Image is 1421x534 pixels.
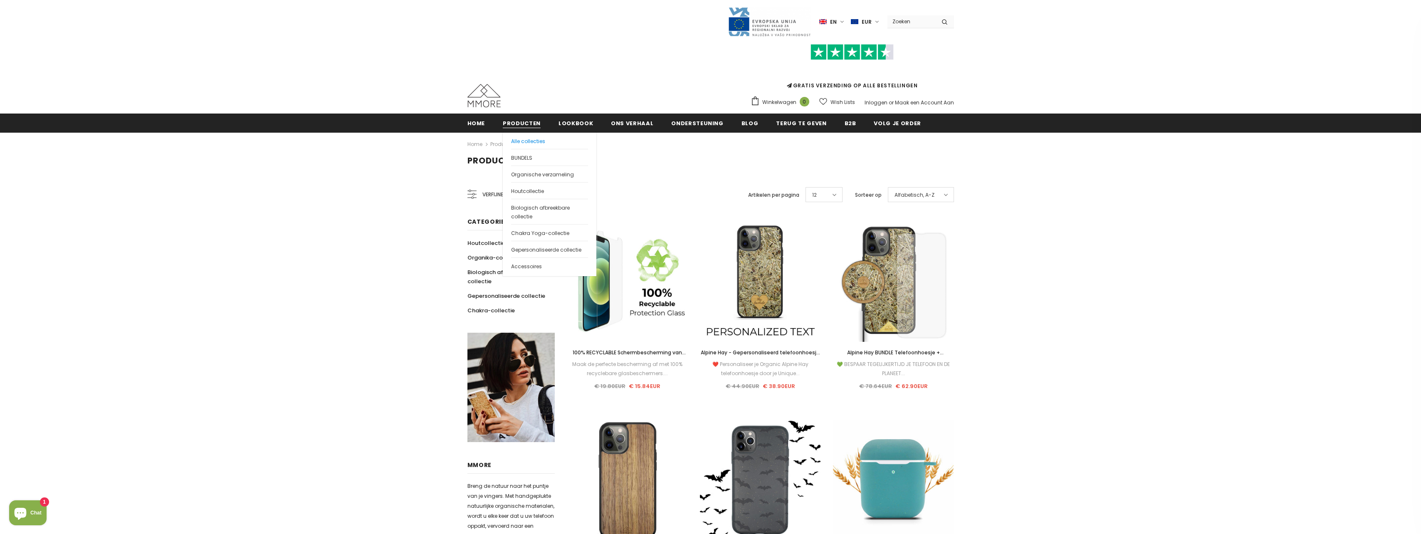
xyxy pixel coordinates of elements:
[833,360,954,378] div: 💚 BESPAAR TEGELIJKERTIJD JE TELEFOON EN DE PLANEET...
[511,257,588,274] a: Accessoires
[511,199,588,224] a: Biologisch afbreekbare collectie
[830,98,855,106] span: Wish Lists
[726,382,759,390] span: € 44.90EUR
[843,349,944,374] span: Alpine Hay BUNDLE Telefoonhoesje + Screenprotector + Alpine Hay Draadloze Oplader
[490,141,516,148] a: Producten
[511,149,588,166] a: BUNDELS
[511,263,542,270] span: Accessoires
[482,190,523,199] span: Verfijnen door
[511,182,588,199] a: Houtcollectie
[611,119,653,127] span: Ons verhaal
[511,171,574,178] span: Organische verzameling
[751,60,954,82] iframe: Customer reviews powered by Trustpilot
[467,254,520,262] span: Organika-collectie
[467,292,545,300] span: Gepersonaliseerde collectie
[467,155,522,166] span: Producten
[776,119,826,127] span: Terug te geven
[887,15,935,27] input: Search Site
[467,239,505,247] span: Houtcollectie
[751,96,813,109] a: Winkelwagen 0
[511,133,588,149] a: Alle collecties
[728,7,811,37] img: Javni Razpis
[467,114,485,132] a: Home
[503,119,541,127] span: Producten
[511,204,570,220] span: Biologisch afbreekbare collectie
[811,44,894,60] img: Vertrouw op Pilot Stars
[511,188,544,195] span: Houtcollectie
[763,382,795,390] span: € 38.90EUR
[467,268,531,285] span: Biologisch afbreekbare collectie
[800,97,809,106] span: 0
[629,382,660,390] span: € 15.84EUR
[467,303,515,318] a: Chakra-collectie
[700,360,820,378] div: ❤️ Personaliseer je Organic Alpine Hay telefoonhoesje door je Unique...
[865,99,887,106] a: Inloggen
[573,349,686,365] span: 100% RECYCLABLE Schermbescherming van gehard glas 2D / 3D
[511,154,532,161] span: BUNDELS
[559,119,593,127] span: Lookbook
[511,138,545,145] span: Alle collecties
[895,382,928,390] span: € 62.90EUR
[467,461,492,469] span: MMORE
[467,307,515,314] span: Chakra-collectie
[467,84,501,107] img: MMORE Cases
[874,119,921,127] span: Volg je order
[511,241,588,257] a: Gepersonaliseerde collectie
[467,250,520,265] a: Organika-collectie
[819,18,827,25] img: i-lang-1.png
[467,139,482,149] a: Home
[467,289,545,303] a: Gepersonaliseerde collectie
[567,348,688,357] a: 100% RECYCLABLE Schermbescherming van gehard glas 2D / 3D
[467,119,485,127] span: Home
[845,114,856,132] a: B2B
[751,48,954,89] span: GRATIS VERZENDING OP ALLE BESTELLINGEN
[855,191,882,199] label: Sorteer op
[467,265,546,289] a: Biologisch afbreekbare collectie
[7,500,49,527] inbox-online-store-chat: Shopify online store chat
[741,119,759,127] span: Blog
[511,166,588,182] a: Organische verzameling
[511,246,581,253] span: Gepersonaliseerde collectie
[762,98,796,106] span: Winkelwagen
[700,348,820,357] a: Alpine Hay - Gepersonaliseerd telefoonhoesje - Gepersonaliseerd cadeau
[895,99,954,106] a: Maak een Account Aan
[467,218,514,226] span: Categorieën
[895,191,934,199] span: Alfabetisch, A-Z
[776,114,826,132] a: Terug te geven
[671,114,723,132] a: ondersteuning
[511,224,588,241] a: Chakra Yoga-collectie
[833,348,954,357] a: Alpine Hay BUNDLE Telefoonhoesje + Screenprotector + Alpine Hay Draadloze Oplader
[567,360,688,378] div: Maak de perfecte bescherming af met 100% recyclebare glasbeschermers....
[748,191,799,199] label: Artikelen per pagina
[741,114,759,132] a: Blog
[862,18,872,26] span: EUR
[503,114,541,132] a: Producten
[594,382,625,390] span: € 19.80EUR
[819,95,855,109] a: Wish Lists
[467,236,505,250] a: Houtcollectie
[859,382,892,390] span: € 78.64EUR
[845,119,856,127] span: B2B
[611,114,653,132] a: Ons verhaal
[830,18,837,26] span: en
[701,349,820,365] span: Alpine Hay - Gepersonaliseerd telefoonhoesje - Gepersonaliseerd cadeau
[889,99,894,106] span: or
[728,18,811,25] a: Javni Razpis
[874,114,921,132] a: Volg je order
[559,114,593,132] a: Lookbook
[812,191,817,199] span: 12
[671,119,723,127] span: ondersteuning
[511,230,569,237] span: Chakra Yoga-collectie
